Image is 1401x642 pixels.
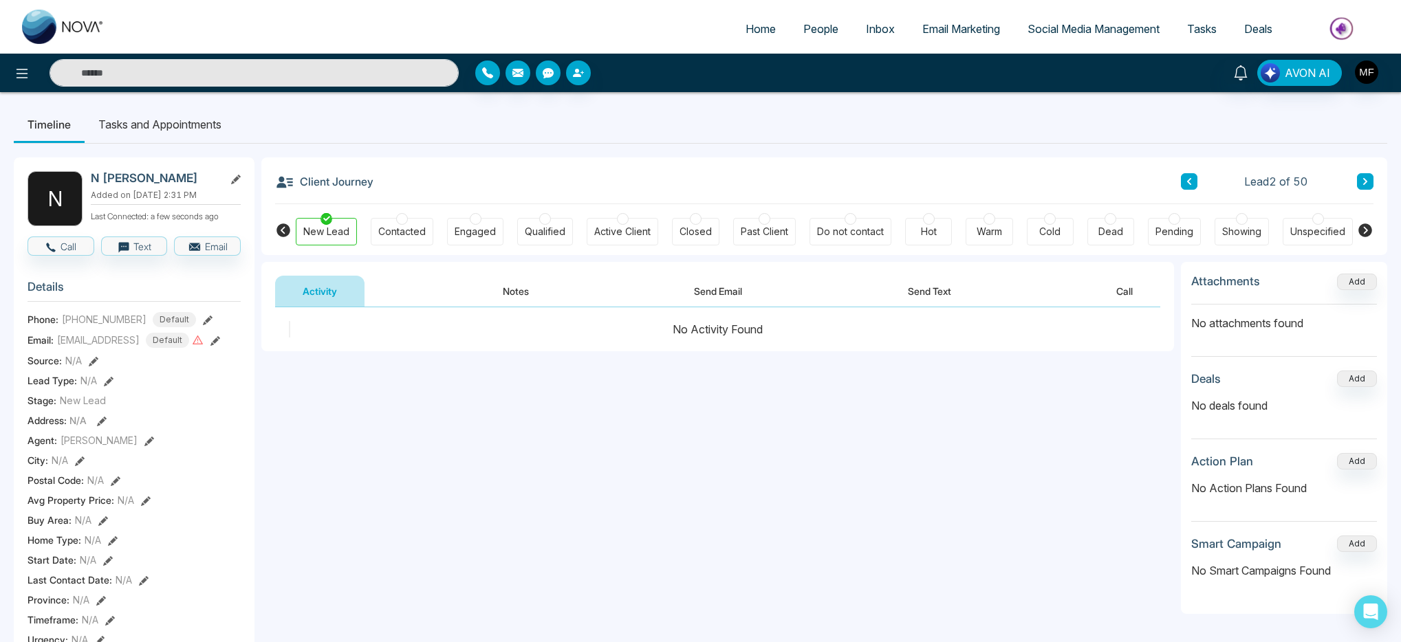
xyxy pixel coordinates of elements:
[1191,274,1260,288] h3: Attachments
[75,513,91,527] span: N/A
[1191,454,1253,468] h3: Action Plan
[14,106,85,143] li: Timeline
[1191,537,1281,551] h3: Smart Campaign
[1155,225,1193,239] div: Pending
[1222,225,1261,239] div: Showing
[1337,535,1377,552] button: Add
[1191,397,1377,414] p: No deals found
[525,225,565,239] div: Qualified
[69,414,87,426] span: N/A
[1337,453,1377,469] button: Add
[475,276,556,307] button: Notes
[153,312,196,327] span: Default
[28,493,114,507] span: Avg Property Price :
[866,22,895,36] span: Inbox
[146,333,189,348] span: Default
[1173,16,1230,42] a: Tasks
[28,553,76,567] span: Start Date :
[80,373,97,388] span: N/A
[1354,595,1387,628] div: Open Intercom Messenger
[28,473,84,487] span: Postal Code :
[1191,372,1221,386] h3: Deals
[909,16,1014,42] a: Email Marketing
[28,533,81,547] span: Home Type :
[28,612,78,627] span: Timeframe :
[73,593,89,607] span: N/A
[28,573,112,587] span: Last Contact Date :
[852,16,909,42] a: Inbox
[80,553,96,567] span: N/A
[60,393,106,408] span: New Lead
[680,225,712,239] div: Closed
[28,393,56,408] span: Stage:
[116,573,132,587] span: N/A
[275,321,1160,337] div: No Activity Found
[1039,225,1061,239] div: Cold
[275,171,373,192] h3: Client Journey
[1337,274,1377,290] button: Add
[1355,60,1378,84] img: User Avatar
[817,225,884,239] div: Do not contact
[85,106,235,143] li: Tasks and Appointments
[28,593,69,607] span: Province :
[101,236,168,256] button: Text
[28,453,48,467] span: City :
[28,373,77,388] span: Lead Type:
[378,225,426,239] div: Contacted
[1191,562,1377,579] p: No Smart Campaigns Found
[1293,13,1393,44] img: Market-place.gif
[28,333,54,347] span: Email:
[732,16,790,42] a: Home
[57,333,140,347] span: [EMAIL_ADDRESS]
[52,453,68,467] span: N/A
[28,171,83,226] div: N
[28,413,87,428] span: Address:
[1187,22,1217,36] span: Tasks
[1285,65,1330,81] span: AVON AI
[91,189,241,201] p: Added on [DATE] 2:31 PM
[28,236,94,256] button: Call
[85,533,101,547] span: N/A
[28,312,58,326] span: Phone:
[1191,480,1377,496] p: No Action Plans Found
[455,225,496,239] div: Engaged
[790,16,852,42] a: People
[741,225,788,239] div: Past Client
[65,353,82,368] span: N/A
[921,225,937,239] div: Hot
[1230,16,1286,42] a: Deals
[28,433,57,447] span: Agent:
[1290,225,1345,239] div: Unspecified
[1244,22,1272,36] span: Deals
[82,612,98,627] span: N/A
[1089,276,1160,307] button: Call
[1014,16,1173,42] a: Social Media Management
[28,353,62,368] span: Source:
[1191,305,1377,331] p: No attachments found
[1098,225,1123,239] div: Dead
[91,208,241,223] p: Last Connected: a few seconds ago
[174,236,241,256] button: Email
[666,276,770,307] button: Send Email
[977,225,1002,239] div: Warm
[803,22,838,36] span: People
[1337,275,1377,287] span: Add
[275,276,365,307] button: Activity
[1261,63,1280,82] img: Lead Flow
[91,171,219,185] h2: N [PERSON_NAME]
[118,493,134,507] span: N/A
[62,312,146,326] span: [PHONE_NUMBER]
[1028,22,1160,36] span: Social Media Management
[61,433,138,447] span: [PERSON_NAME]
[746,22,776,36] span: Home
[1337,370,1377,387] button: Add
[303,225,349,239] div: New Lead
[594,225,651,239] div: Active Client
[922,22,1000,36] span: Email Marketing
[880,276,979,307] button: Send Text
[87,473,104,487] span: N/A
[1244,173,1307,190] span: Lead 2 of 50
[1257,60,1342,86] button: AVON AI
[28,280,241,301] h3: Details
[28,513,72,527] span: Buy Area :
